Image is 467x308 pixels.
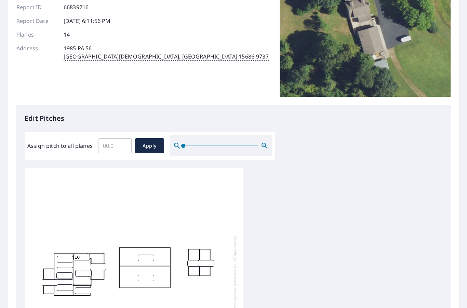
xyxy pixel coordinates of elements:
button: Apply [135,138,164,153]
input: 00.0 [98,136,132,155]
p: [DATE] 6:11:56 PM [64,17,111,25]
p: Edit Pitches [25,113,442,124]
p: Planes [16,30,57,39]
p: Address [16,44,57,61]
label: Assign pitch to all planes [27,142,93,150]
p: Report ID [16,3,57,11]
p: 14 [64,30,70,39]
p: Report Date [16,17,57,25]
p: 66839216 [64,3,89,11]
span: Apply [141,142,159,150]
